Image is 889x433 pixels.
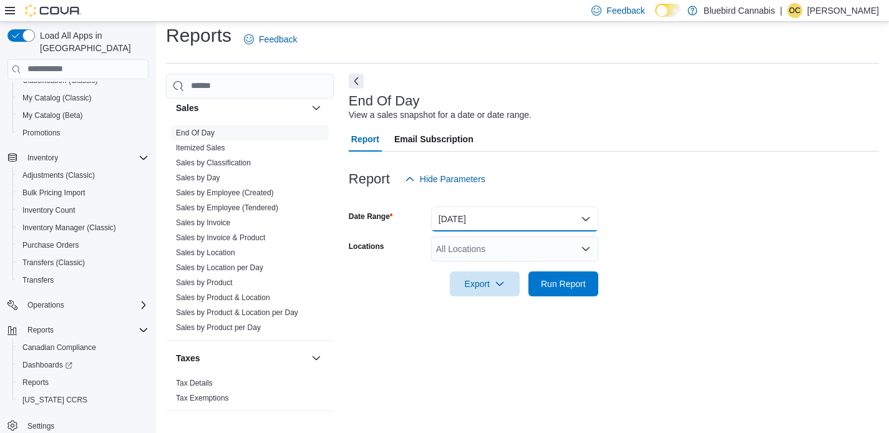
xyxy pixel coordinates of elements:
[457,271,512,296] span: Export
[12,89,153,107] button: My Catalog (Classic)
[349,94,420,109] h3: End Of Day
[259,33,297,46] span: Feedback
[22,170,95,180] span: Adjustments (Classic)
[400,167,490,192] button: Hide Parameters
[22,188,85,198] span: Bulk Pricing Import
[12,271,153,289] button: Transfers
[17,185,90,200] a: Bulk Pricing Import
[807,3,879,18] p: [PERSON_NAME]
[176,293,270,303] span: Sales by Product & Location
[176,308,298,318] span: Sales by Product & Location per Day
[176,188,274,198] span: Sales by Employee (Created)
[176,323,261,333] span: Sales by Product per Day
[176,129,215,137] a: End Of Day
[17,90,148,105] span: My Catalog (Classic)
[176,352,200,364] h3: Taxes
[176,102,199,114] h3: Sales
[176,379,213,387] a: Tax Details
[22,377,49,387] span: Reports
[12,184,153,202] button: Bulk Pricing Import
[12,107,153,124] button: My Catalog (Beta)
[176,158,251,168] span: Sales by Classification
[528,271,598,296] button: Run Report
[309,100,324,115] button: Sales
[349,241,384,251] label: Locations
[17,273,148,288] span: Transfers
[22,93,92,103] span: My Catalog (Classic)
[176,248,235,257] a: Sales by Location
[22,298,69,313] button: Operations
[541,278,586,290] span: Run Report
[176,143,225,153] span: Itemized Sales
[17,375,148,390] span: Reports
[12,356,153,374] a: Dashboards
[176,233,265,243] span: Sales by Invoice & Product
[22,205,75,215] span: Inventory Count
[420,173,485,185] span: Hide Parameters
[176,158,251,167] a: Sales by Classification
[17,203,148,218] span: Inventory Count
[176,218,230,227] a: Sales by Invoice
[22,128,61,138] span: Promotions
[22,323,59,338] button: Reports
[12,124,153,142] button: Promotions
[176,173,220,182] a: Sales by Day
[17,168,148,183] span: Adjustments (Classic)
[349,172,390,187] h3: Report
[351,127,379,152] span: Report
[17,238,84,253] a: Purchase Orders
[176,102,306,114] button: Sales
[17,203,80,218] a: Inventory Count
[22,240,79,250] span: Purchase Orders
[176,393,229,403] span: Tax Exemptions
[176,323,261,332] a: Sales by Product per Day
[2,321,153,339] button: Reports
[176,173,220,183] span: Sales by Day
[22,323,148,338] span: Reports
[17,125,66,140] a: Promotions
[12,219,153,236] button: Inventory Manager (Classic)
[12,339,153,356] button: Canadian Compliance
[22,343,96,353] span: Canadian Compliance
[394,127,474,152] span: Email Subscription
[176,263,263,273] span: Sales by Location per Day
[22,298,148,313] span: Operations
[12,202,153,219] button: Inventory Count
[12,254,153,271] button: Transfers (Classic)
[22,417,148,433] span: Settings
[12,391,153,409] button: [US_STATE] CCRS
[176,263,263,272] a: Sales by Location per Day
[176,218,230,228] span: Sales by Invoice
[450,271,520,296] button: Export
[166,23,231,48] h1: Reports
[176,203,278,213] span: Sales by Employee (Tendered)
[17,125,148,140] span: Promotions
[22,150,63,165] button: Inventory
[22,258,85,268] span: Transfers (Classic)
[176,128,215,138] span: End Of Day
[17,392,148,407] span: Washington CCRS
[22,110,83,120] span: My Catalog (Beta)
[176,352,306,364] button: Taxes
[12,167,153,184] button: Adjustments (Classic)
[176,278,233,288] span: Sales by Product
[176,248,235,258] span: Sales by Location
[22,150,148,165] span: Inventory
[17,255,90,270] a: Transfers (Classic)
[17,108,148,123] span: My Catalog (Beta)
[17,358,148,372] span: Dashboards
[17,340,148,355] span: Canadian Compliance
[581,244,591,254] button: Open list of options
[166,125,334,340] div: Sales
[27,153,58,163] span: Inventory
[22,360,72,370] span: Dashboards
[787,3,802,18] div: Olivia Campagna
[309,351,324,366] button: Taxes
[22,275,54,285] span: Transfers
[17,90,97,105] a: My Catalog (Classic)
[17,185,148,200] span: Bulk Pricing Import
[176,278,233,287] a: Sales by Product
[17,238,148,253] span: Purchase Orders
[239,27,302,52] a: Feedback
